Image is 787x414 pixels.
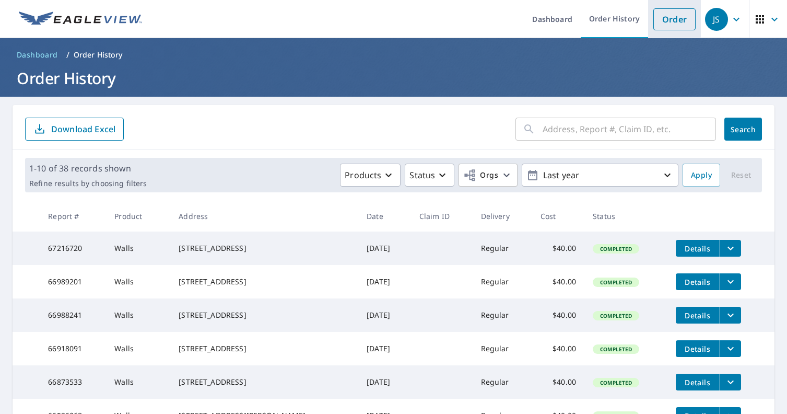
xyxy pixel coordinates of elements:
[29,162,147,175] p: 1-10 of 38 records shown
[17,50,58,60] span: Dashboard
[40,232,106,265] td: 67216720
[653,8,696,30] a: Order
[733,124,754,134] span: Search
[25,118,124,141] button: Download Excel
[532,365,585,399] td: $40.00
[106,265,170,298] td: Walls
[345,169,381,181] p: Products
[40,265,106,298] td: 66989201
[179,343,350,354] div: [STREET_ADDRESS]
[170,201,358,232] th: Address
[51,123,115,135] p: Download Excel
[705,8,728,31] div: JS
[594,279,638,286] span: Completed
[691,169,712,182] span: Apply
[29,179,147,188] p: Refine results by choosing filters
[594,312,638,319] span: Completed
[676,273,720,290] button: detailsBtn-66989201
[724,118,762,141] button: Search
[358,332,411,365] td: [DATE]
[411,201,473,232] th: Claim ID
[106,365,170,399] td: Walls
[532,232,585,265] td: $40.00
[106,201,170,232] th: Product
[179,277,350,287] div: [STREET_ADDRESS]
[179,243,350,254] div: [STREET_ADDRESS]
[358,298,411,332] td: [DATE]
[473,298,532,332] td: Regular
[74,50,123,60] p: Order History
[13,67,774,89] h1: Order History
[66,49,69,61] li: /
[532,298,585,332] td: $40.00
[682,244,713,254] span: Details
[532,332,585,365] td: $40.00
[720,240,741,257] button: filesDropdownBtn-67216720
[543,114,716,144] input: Address, Report #, Claim ID, etc.
[40,332,106,365] td: 66918091
[720,307,741,324] button: filesDropdownBtn-66988241
[19,11,142,27] img: EV Logo
[13,47,774,63] nav: breadcrumb
[463,169,498,182] span: Orgs
[584,201,667,232] th: Status
[532,201,585,232] th: Cost
[40,201,106,232] th: Report #
[106,332,170,365] td: Walls
[340,164,401,187] button: Products
[358,201,411,232] th: Date
[676,340,720,357] button: detailsBtn-66918091
[13,47,62,63] a: Dashboard
[106,298,170,332] td: Walls
[473,332,532,365] td: Regular
[473,265,532,298] td: Regular
[358,265,411,298] td: [DATE]
[358,365,411,399] td: [DATE]
[594,346,638,353] span: Completed
[106,232,170,265] td: Walls
[179,310,350,320] div: [STREET_ADDRESS]
[682,377,713,387] span: Details
[720,340,741,357] button: filesDropdownBtn-66918091
[358,232,411,265] td: [DATE]
[676,307,720,324] button: detailsBtn-66988241
[676,374,720,390] button: detailsBtn-66873533
[473,201,532,232] th: Delivery
[459,164,518,187] button: Orgs
[594,379,638,386] span: Completed
[682,344,713,354] span: Details
[539,166,661,185] p: Last year
[473,232,532,265] td: Regular
[409,169,435,181] p: Status
[720,374,741,390] button: filesDropdownBtn-66873533
[473,365,532,399] td: Regular
[720,273,741,290] button: filesDropdownBtn-66989201
[683,164,720,187] button: Apply
[40,298,106,332] td: 66988241
[682,277,713,287] span: Details
[40,365,106,399] td: 66873533
[532,265,585,298] td: $40.00
[405,164,454,187] button: Status
[594,245,638,252] span: Completed
[682,310,713,320] span: Details
[179,377,350,387] div: [STREET_ADDRESS]
[522,164,678,187] button: Last year
[676,240,720,257] button: detailsBtn-67216720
